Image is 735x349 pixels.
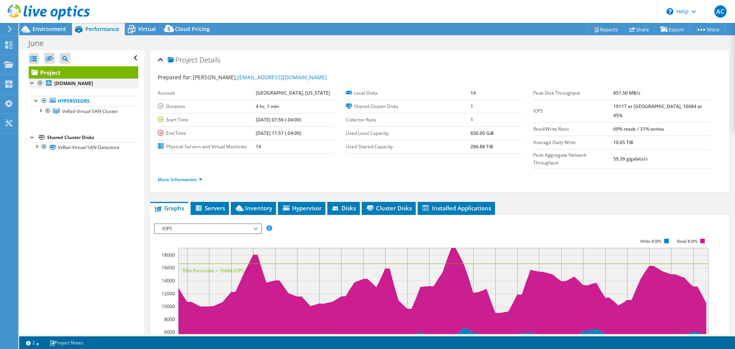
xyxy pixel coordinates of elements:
text: 10000 [162,303,175,310]
label: Read/Write Ratio [533,125,613,133]
b: 69% reads / 31% writes [613,126,664,132]
text: 18000 [162,252,175,258]
label: Used Local Capacity [346,129,470,137]
label: Prepared for: [158,74,192,81]
label: Account [158,89,256,97]
b: [DATE] 11:57 (-04:00) [256,130,301,136]
label: Peak Disk Throughput [533,89,613,97]
label: End Time [158,129,256,137]
a: More [690,23,725,35]
label: Collector Runs [346,116,470,124]
span: Inventory [235,204,272,212]
b: [GEOGRAPHIC_DATA], [US_STATE] [256,90,330,96]
a: More Information [158,176,203,183]
text: 95th Percentile = 16684 IOPS [182,267,244,274]
a: Hypervisors [29,96,138,106]
a: VxRail-Virtual-SAN-Datastore [29,142,138,152]
b: 1 [470,116,473,123]
label: Used Shared Capacity [346,143,470,151]
a: Share [624,23,655,35]
text: Read IOPS [677,239,698,244]
span: Graphs [154,204,184,212]
a: [DOMAIN_NAME] [29,79,138,88]
label: IOPS [533,107,613,115]
label: Shared Cluster Disks [346,103,470,110]
b: 4 hr, 1 min [256,103,279,110]
b: 16.65 TiB [613,139,633,146]
b: 286.88 TiB [470,143,493,150]
svg: \n [666,8,673,15]
span: Cluster Disks [366,204,412,212]
text: Write IOPS [640,239,661,244]
label: Average Daily Write [533,139,613,146]
b: 830.00 GiB [470,130,494,136]
text: 16000 [162,264,175,271]
b: [DATE] 07:56 (-04:00) [256,116,301,123]
text: 14000 [162,277,175,284]
span: AC [714,5,727,18]
b: 851.50 MB/s [613,90,640,96]
a: VxRail-Virtual-SAN-Cluster [29,106,138,116]
span: Details [199,55,220,64]
span: Disks [331,204,356,212]
b: [DOMAIN_NAME] [54,80,93,87]
a: Project [29,66,138,79]
label: Start Time [158,116,256,124]
span: Performance [85,25,119,33]
div: Shared Cluster Disks [47,133,138,142]
span: VxRail-Virtual-SAN-Cluster [62,108,118,115]
a: 2 [21,338,44,347]
span: Virtual [138,25,156,33]
h1: June [25,39,56,48]
a: Reports [587,23,624,35]
a: [EMAIL_ADDRESS][DOMAIN_NAME] [237,74,327,81]
label: Local Disks [346,89,470,97]
text: 6000 [164,329,175,335]
span: Project [168,56,198,64]
label: Physical Servers and Virtual Machines [158,143,256,151]
span: Hypervisor [282,204,322,212]
a: Project Notes [44,338,89,347]
b: 14 [256,143,261,150]
label: Peak Aggregate Network Throughput [533,151,613,167]
label: Duration [158,103,256,110]
span: Environment [33,25,66,33]
text: 8000 [164,316,175,323]
a: Export [655,23,690,35]
b: 59.39 gigabits/s [613,156,648,162]
span: Cloud Pricing [175,25,210,33]
b: 14 [470,90,476,96]
span: Servers [194,204,225,212]
span: IOPS [158,224,257,233]
span: Installed Applications [421,204,491,212]
b: 1 [470,103,473,110]
text: 12000 [162,290,175,297]
span: [PERSON_NAME], [193,74,327,81]
b: 19117 at [GEOGRAPHIC_DATA], 16684 at 95% [613,103,702,119]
